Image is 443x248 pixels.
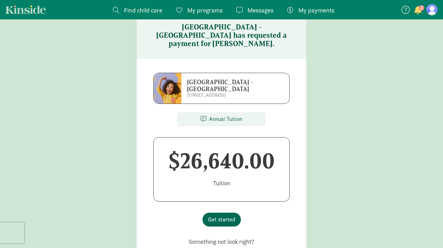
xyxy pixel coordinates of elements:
[124,6,162,15] span: Find child care
[165,179,278,187] p: tuition
[187,79,270,92] h6: [GEOGRAPHIC_DATA] - [GEOGRAPHIC_DATA]
[165,149,278,174] h1: $26,640.00
[202,213,241,227] button: Get started
[419,5,424,11] span: 2
[298,6,334,15] span: My payments
[137,12,306,59] h5: [GEOGRAPHIC_DATA] - [GEOGRAPHIC_DATA] has requested a payment for [PERSON_NAME].
[187,92,270,98] p: [STREET_ADDRESS]
[413,6,423,15] button: 2
[247,6,273,15] span: Messages
[208,215,235,224] span: Get started
[187,6,223,15] span: My programs
[177,112,266,126] div: Annual Tuition
[164,238,279,246] p: Something not look right?
[6,5,46,14] a: Kinside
